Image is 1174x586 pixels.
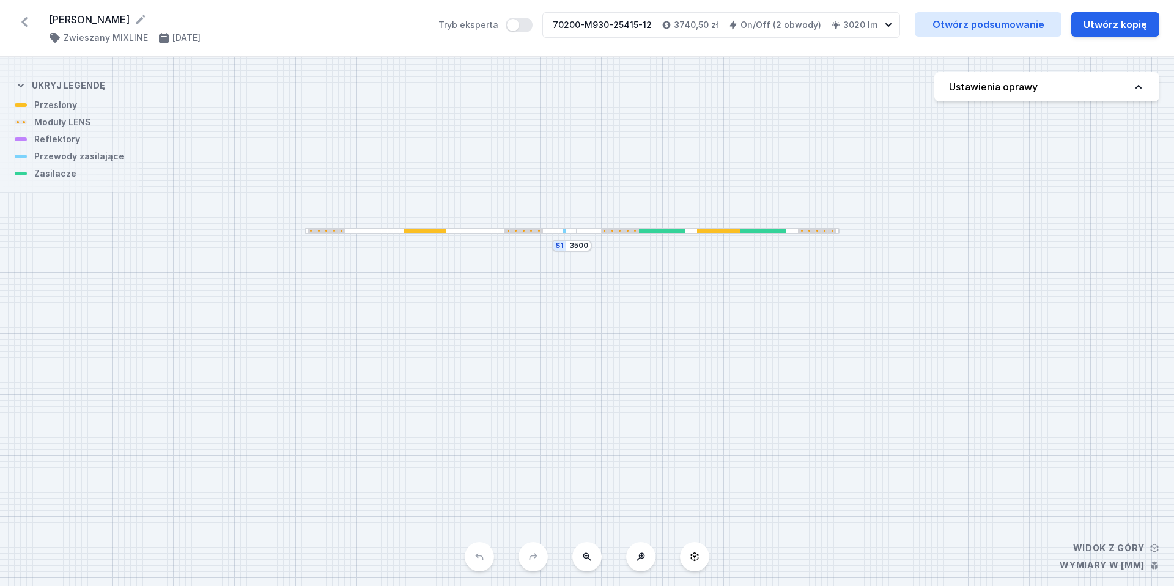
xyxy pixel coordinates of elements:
[64,32,148,44] h4: Zwieszany MIXLINE
[542,12,900,38] button: 70200-M930-25415-123740,50 złOn/Off (2 obwody)3020 lm
[15,70,105,99] button: Ukryj legendę
[843,19,877,31] h4: 3020 lm
[934,72,1159,101] button: Ustawienia oprawy
[949,79,1038,94] h4: Ustawienia oprawy
[569,241,588,251] input: Wymiar [mm]
[172,32,201,44] h4: [DATE]
[674,19,718,31] h4: 3740,50 zł
[32,79,105,92] h4: Ukryj legendę
[438,18,533,32] label: Tryb eksperta
[135,13,147,26] button: Edytuj nazwę projektu
[553,19,652,31] div: 70200-M930-25415-12
[49,12,424,27] form: [PERSON_NAME]
[915,12,1061,37] a: Otwórz podsumowanie
[740,19,821,31] h4: On/Off (2 obwody)
[1071,12,1159,37] button: Utwórz kopię
[506,18,533,32] button: Tryb eksperta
